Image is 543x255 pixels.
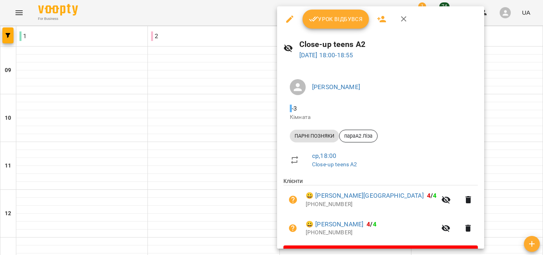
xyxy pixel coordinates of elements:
a: 😀 [PERSON_NAME][GEOGRAPHIC_DATA] [306,191,424,200]
b: / [427,192,436,199]
a: 😀 [PERSON_NAME] [306,220,363,229]
a: ср , 18:00 [312,152,336,160]
a: [PERSON_NAME] [312,83,360,91]
a: [DATE] 18:00-18:55 [299,51,353,59]
span: параА2 Ліза [339,132,377,140]
a: Close-up teens A2 [312,161,357,167]
b: / [367,220,376,228]
p: [PHONE_NUMBER] [306,200,436,208]
div: параА2 Ліза [339,130,378,142]
button: Урок відбувся [303,10,369,29]
span: 4 [367,220,370,228]
span: 4 [427,192,431,199]
h6: Close-up teens A2 [299,38,478,51]
ul: Клієнти [283,177,478,245]
span: ПАРНІ ПОЗНЯКИ [290,132,339,140]
button: Візит ще не сплачено. Додати оплату? [283,219,303,238]
p: Кімната [290,113,471,121]
button: Візит ще не сплачено. Додати оплату? [283,190,303,209]
p: [PHONE_NUMBER] [306,229,436,237]
span: Урок відбувся [309,14,363,24]
span: 4 [433,192,436,199]
span: - 3 [290,105,299,112]
span: 4 [373,220,376,228]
